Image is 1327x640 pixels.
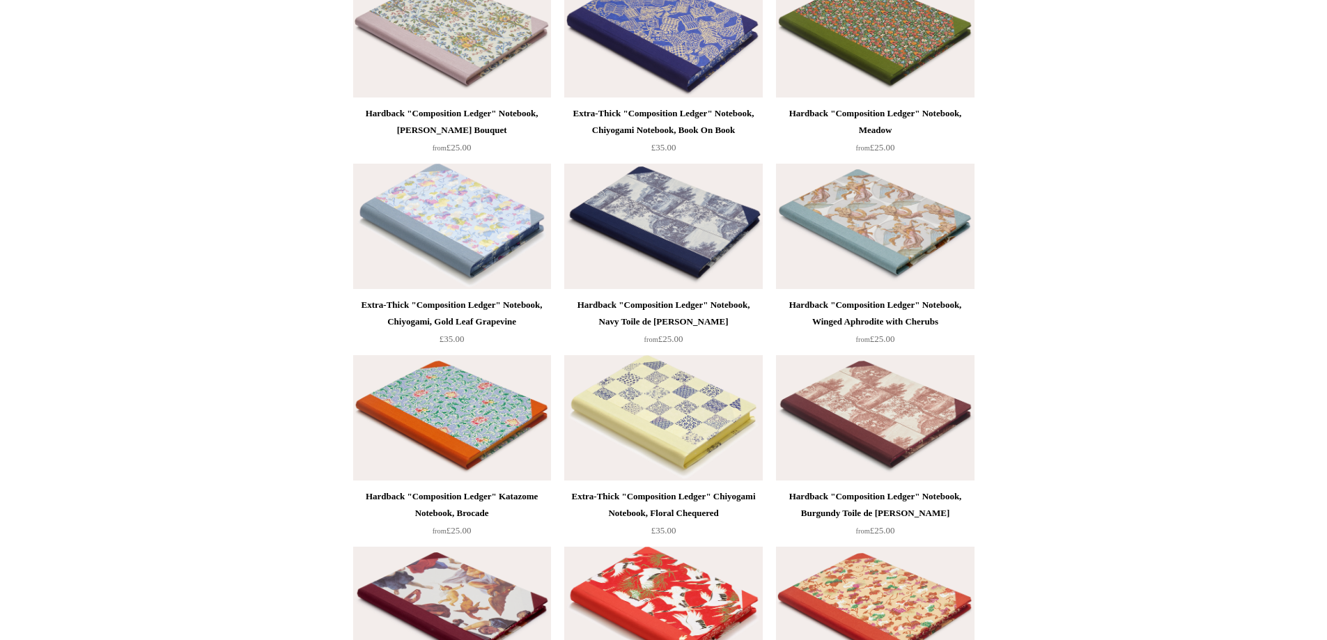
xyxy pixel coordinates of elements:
a: Hardback "Composition Ledger" Katazome Notebook, Brocade Hardback "Composition Ledger" Katazome N... [353,355,551,481]
img: Hardback "Composition Ledger" Notebook, Winged Aphrodite with Cherubs [776,164,974,289]
img: Hardback "Composition Ledger" Notebook, Burgundy Toile de Jouy [776,355,974,481]
a: Hardback "Composition Ledger" Notebook, [PERSON_NAME] Bouquet from£25.00 [353,105,551,162]
img: Hardback "Composition Ledger" Katazome Notebook, Brocade [353,355,551,481]
span: £25.00 [856,525,895,536]
span: from [433,527,447,535]
a: Hardback "Composition Ledger" Notebook, Meadow from£25.00 [776,105,974,162]
div: Hardback "Composition Ledger" Notebook, Winged Aphrodite with Cherubs [779,297,970,330]
a: Hardback "Composition Ledger" Katazome Notebook, Brocade from£25.00 [353,488,551,545]
span: £25.00 [433,142,472,153]
img: Hardback "Composition Ledger" Notebook, Navy Toile de Jouy [564,164,762,289]
a: Hardback "Composition Ledger" Notebook, Burgundy Toile de [PERSON_NAME] from£25.00 [776,488,974,545]
span: £25.00 [644,334,683,344]
div: Hardback "Composition Ledger" Notebook, Burgundy Toile de [PERSON_NAME] [779,488,970,522]
span: £35.00 [440,334,465,344]
a: Extra-Thick "Composition Ledger" Chiyogami Notebook, Floral Chequered Extra-Thick "Composition Le... [564,355,762,481]
span: from [856,527,870,535]
div: Extra-Thick "Composition Ledger" Notebook, Chiyogami Notebook, Book On Book [568,105,759,139]
span: from [644,336,658,343]
div: Hardback "Composition Ledger" Notebook, Navy Toile de [PERSON_NAME] [568,297,759,330]
span: from [433,144,447,152]
div: Extra-Thick "Composition Ledger" Chiyogami Notebook, Floral Chequered [568,488,759,522]
div: Hardback "Composition Ledger" Notebook, Meadow [779,105,970,139]
a: Extra-Thick "Composition Ledger" Notebook, Chiyogami Notebook, Book On Book £35.00 [564,105,762,162]
a: Hardback "Composition Ledger" Notebook, Navy Toile de Jouy Hardback "Composition Ledger" Notebook... [564,164,762,289]
img: Extra-Thick "Composition Ledger" Notebook, Chiyogami, Gold Leaf Grapevine [353,164,551,289]
div: Hardback "Composition Ledger" Katazome Notebook, Brocade [357,488,548,522]
span: £25.00 [856,334,895,344]
span: £35.00 [651,525,676,536]
div: Hardback "Composition Ledger" Notebook, [PERSON_NAME] Bouquet [357,105,548,139]
a: Extra-Thick "Composition Ledger" Chiyogami Notebook, Floral Chequered £35.00 [564,488,762,545]
a: Hardback "Composition Ledger" Notebook, Winged Aphrodite with Cherubs Hardback "Composition Ledge... [776,164,974,289]
div: Extra-Thick "Composition Ledger" Notebook, Chiyogami, Gold Leaf Grapevine [357,297,548,330]
span: from [856,144,870,152]
span: from [856,336,870,343]
a: Extra-Thick "Composition Ledger" Notebook, Chiyogami, Gold Leaf Grapevine Extra-Thick "Compositio... [353,164,551,289]
img: Extra-Thick "Composition Ledger" Chiyogami Notebook, Floral Chequered [564,355,762,481]
a: Extra-Thick "Composition Ledger" Notebook, Chiyogami, Gold Leaf Grapevine £35.00 [353,297,551,354]
a: Hardback "Composition Ledger" Notebook, Navy Toile de [PERSON_NAME] from£25.00 [564,297,762,354]
span: £35.00 [651,142,676,153]
a: Hardback "Composition Ledger" Notebook, Winged Aphrodite with Cherubs from£25.00 [776,297,974,354]
a: Hardback "Composition Ledger" Notebook, Burgundy Toile de Jouy Hardback "Composition Ledger" Note... [776,355,974,481]
span: £25.00 [433,525,472,536]
span: £25.00 [856,142,895,153]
